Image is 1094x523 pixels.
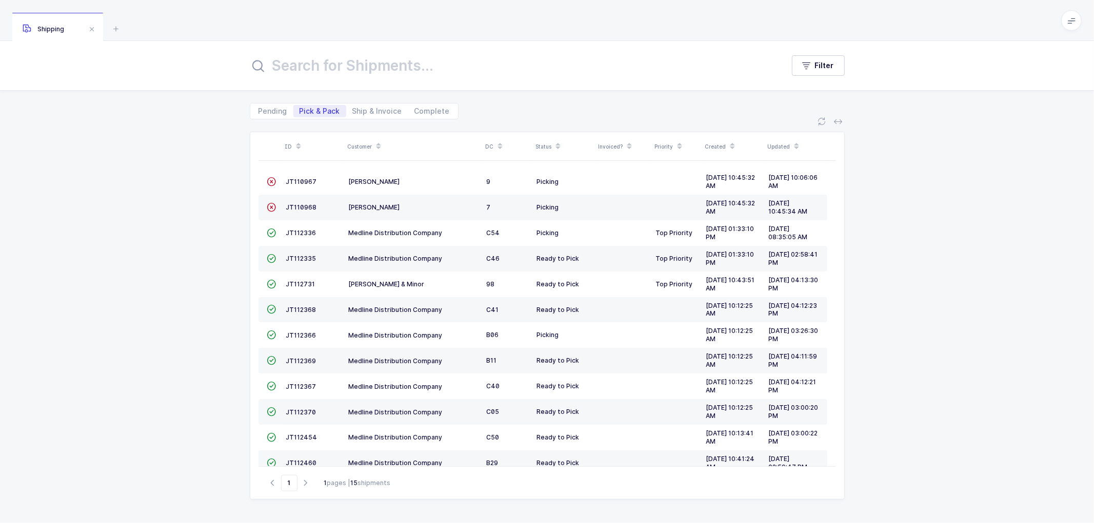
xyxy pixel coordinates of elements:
[769,429,818,445] span: [DATE] 03:00:22 PM
[537,203,559,211] span: Picking
[486,138,530,155] div: DC
[537,459,580,467] span: Ready to Pick
[706,429,754,445] span: [DATE] 10:13:41 AM
[656,280,693,288] span: Top Priority
[349,331,443,339] span: Medline Distribution Company
[537,357,580,364] span: Ready to Pick
[267,178,276,185] span: 
[267,459,276,467] span: 
[267,408,276,415] span: 
[705,138,762,155] div: Created
[706,404,753,420] span: [DATE] 10:12:25 AM
[286,255,316,262] span: JT112335
[487,331,499,339] span: B06
[487,178,491,185] span: 9
[537,255,580,262] span: Ready to Pick
[487,203,491,211] span: 7
[286,203,317,211] span: JT110968
[267,203,276,211] span: 
[706,199,755,215] span: [DATE] 10:45:32 AM
[300,108,340,115] span: Pick & Pack
[487,459,499,467] span: B29
[656,255,693,262] span: Top Priority
[348,138,480,155] div: Customer
[537,306,580,313] span: Ready to Pick
[281,475,297,491] span: Go to
[706,378,753,394] span: [DATE] 10:12:25 AM
[23,25,64,33] span: Shipping
[286,178,317,185] span: JT110967
[487,382,500,390] span: C40
[349,383,443,390] span: Medline Distribution Company
[537,408,580,415] span: Ready to Pick
[351,479,358,487] b: 15
[349,357,443,365] span: Medline Distribution Company
[267,357,276,364] span: 
[487,229,500,237] span: C54
[792,55,845,76] button: Filter
[267,255,276,262] span: 
[706,276,755,292] span: [DATE] 10:43:51 AM
[286,280,315,288] span: JT112731
[599,138,649,155] div: Invoiced?
[537,229,559,237] span: Picking
[769,302,818,318] span: [DATE] 04:12:23 PM
[286,357,316,365] span: JT112369
[706,327,753,343] span: [DATE] 10:12:25 AM
[769,199,808,215] span: [DATE] 10:45:34 AM
[286,306,316,313] span: JT112368
[537,331,559,339] span: Picking
[706,352,753,368] span: [DATE] 10:12:25 AM
[768,138,824,155] div: Updated
[706,302,753,318] span: [DATE] 10:12:25 AM
[349,203,400,211] span: [PERSON_NAME]
[352,108,402,115] span: Ship & Invoice
[414,108,450,115] span: Complete
[769,404,819,420] span: [DATE] 03:00:20 PM
[349,178,400,185] span: [PERSON_NAME]
[286,433,317,441] span: JT112454
[349,459,443,467] span: Medline Distribution Company
[349,280,425,288] span: [PERSON_NAME] & Minor
[324,479,327,487] b: 1
[349,229,443,237] span: Medline Distribution Company
[769,378,817,394] span: [DATE] 04:12:21 PM
[250,53,771,78] input: Search for Shipments...
[487,433,500,441] span: C50
[286,408,316,416] span: JT112370
[487,306,499,313] span: C41
[487,357,497,364] span: B11
[537,433,580,441] span: Ready to Pick
[267,382,276,390] span: 
[537,382,580,390] span: Ready to Pick
[487,408,500,415] span: C05
[286,331,316,339] span: JT112366
[286,229,316,237] span: JT112336
[487,280,495,288] span: 98
[769,352,818,368] span: [DATE] 04:11:59 PM
[537,280,580,288] span: Ready to Pick
[769,327,819,343] span: [DATE] 03:26:30 PM
[769,225,808,241] span: [DATE] 08:35:05 AM
[267,280,276,288] span: 
[706,225,754,241] span: [DATE] 01:33:10 PM
[769,276,819,292] span: [DATE] 04:13:30 PM
[349,433,443,441] span: Medline Distribution Company
[349,306,443,313] span: Medline Distribution Company
[769,250,818,266] span: [DATE] 02:58:41 PM
[267,331,276,339] span: 
[656,229,693,237] span: Top Priority
[267,229,276,237] span: 
[537,178,559,185] span: Picking
[536,138,592,155] div: Status
[324,478,391,488] div: pages | shipments
[349,255,443,262] span: Medline Distribution Company
[267,433,276,441] span: 
[349,408,443,416] span: Medline Distribution Company
[655,138,699,155] div: Priority
[706,250,754,266] span: [DATE] 01:33:10 PM
[286,459,317,467] span: JT112460
[286,383,316,390] span: JT112367
[815,60,834,71] span: Filter
[258,108,287,115] span: Pending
